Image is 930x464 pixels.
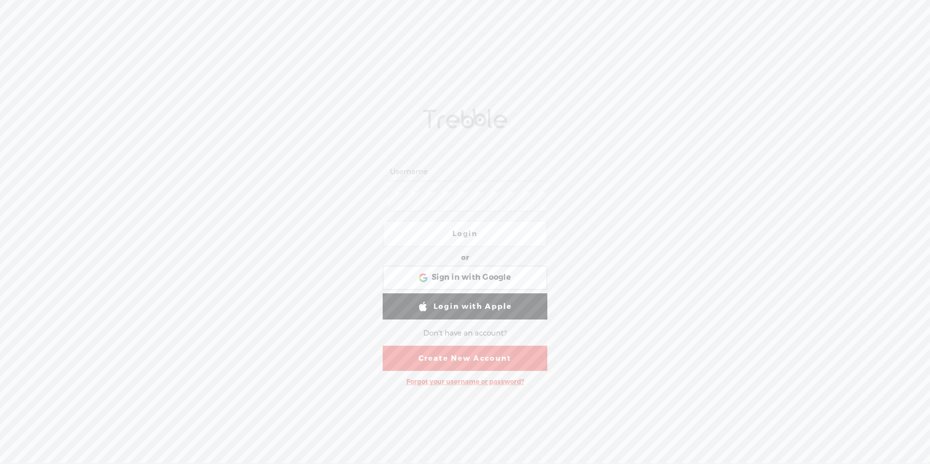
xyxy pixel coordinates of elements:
[402,373,529,391] div: Forgot your username or password?
[423,323,507,344] div: Don't have an account?
[383,266,547,290] div: Sign in with Google
[432,272,511,283] span: Sign in with Google
[388,162,545,181] input: Username
[383,293,547,320] a: Login with Apple
[383,221,547,247] a: Login
[461,250,469,266] div: or
[383,346,547,371] a: Create New Account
